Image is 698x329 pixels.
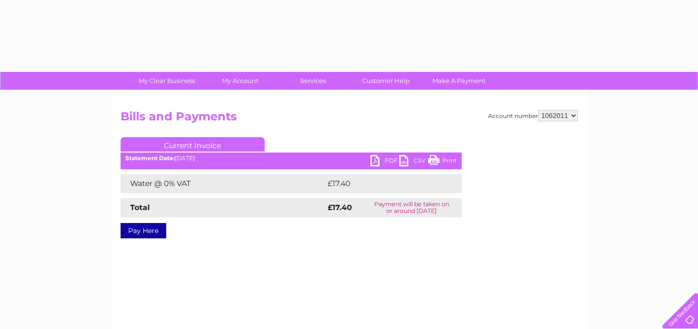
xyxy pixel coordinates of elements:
[121,110,578,128] h2: Bills and Payments
[273,72,353,90] a: Services
[121,155,462,162] div: [DATE]
[399,155,428,169] a: CSV
[325,174,441,193] td: £17.40
[488,110,578,121] div: Account number
[200,72,280,90] a: My Account
[121,137,265,152] a: Current Invoice
[127,72,207,90] a: My Clear Business
[370,155,399,169] a: PDF
[428,155,457,169] a: Print
[346,72,426,90] a: Customer Help
[121,174,325,193] td: Water @ 0% VAT
[121,223,166,238] a: Pay Here
[419,72,499,90] a: Make A Payment
[125,154,175,162] b: Statement Date:
[328,203,352,212] strong: £17.40
[130,203,150,212] strong: Total
[362,198,462,217] td: Payment will be taken on or around [DATE]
